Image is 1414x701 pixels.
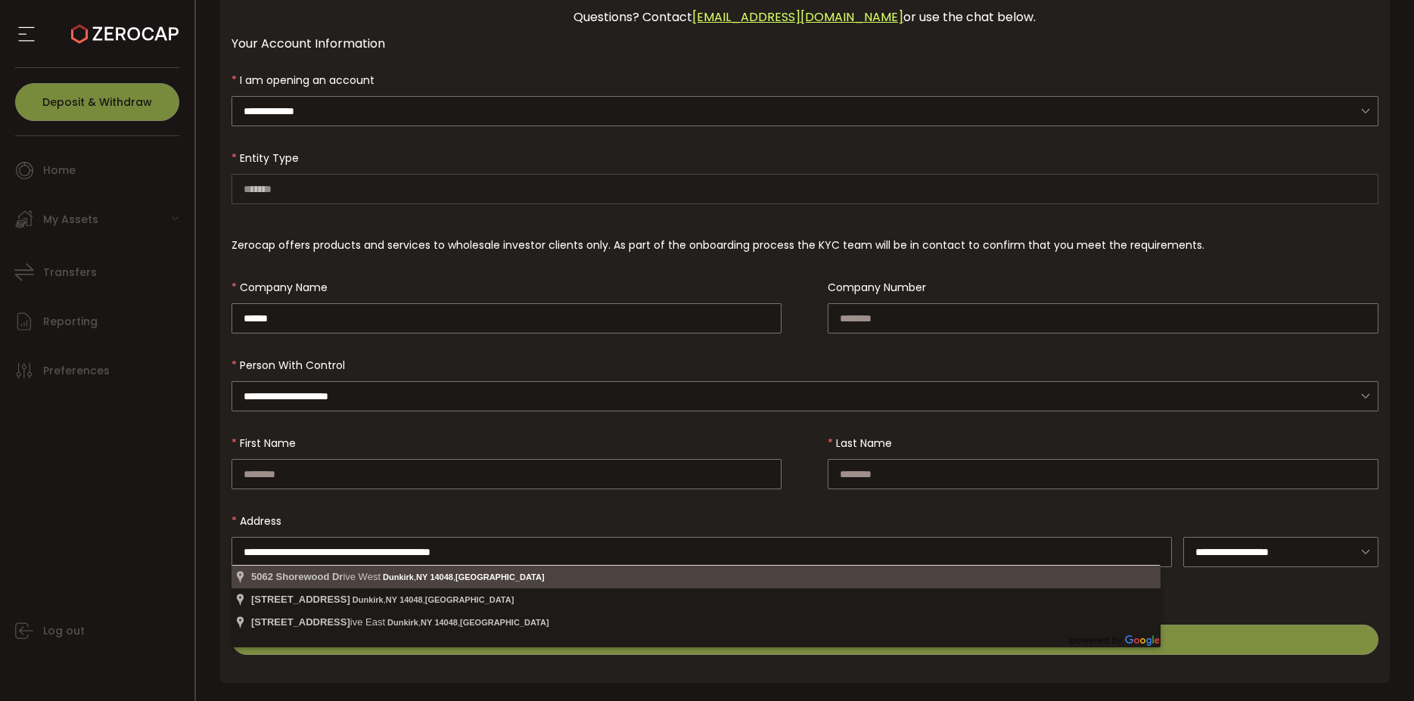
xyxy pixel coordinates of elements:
span: 14048 [434,618,458,627]
span: 14048 [399,595,423,604]
span: NY [386,595,397,604]
span: ive West [251,571,383,582]
span: , , [353,595,514,604]
span: Shorewood Dr [276,571,343,582]
span: Deposit & Withdraw [42,97,152,107]
span: Transfers [43,262,97,284]
span: Home [43,160,76,181]
span: Preferences [43,360,110,382]
span: [STREET_ADDRESS] [251,594,350,605]
span: Dunkirk [383,572,414,582]
span: [GEOGRAPHIC_DATA] [455,572,545,582]
span: NY [421,618,432,627]
div: Zerocap offers products and services to wholesale investor clients only. As part of the onboardin... [232,234,1379,256]
a: [EMAIL_ADDRESS][DOMAIN_NAME] [692,8,903,26]
span: , , [383,572,545,582]
span: Log out [43,620,85,642]
span: Dunkirk [387,618,418,627]
label: Address [232,513,291,529]
span: [GEOGRAPHIC_DATA] [425,595,514,604]
span: 5062 [251,571,273,582]
span: [STREET_ADDRESS] [251,616,350,628]
span: NY [416,572,427,582]
button: Deposit & Withdraw [15,83,179,121]
span: My Assets [43,209,98,231]
span: , , [387,618,549,627]
span: Dunkirk [353,595,384,604]
span: ive East [251,616,387,628]
span: [GEOGRAPHIC_DATA] [460,618,549,627]
div: Your Account Information [232,34,1379,53]
span: 14048 [430,572,453,582]
span: Reporting [43,311,98,333]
